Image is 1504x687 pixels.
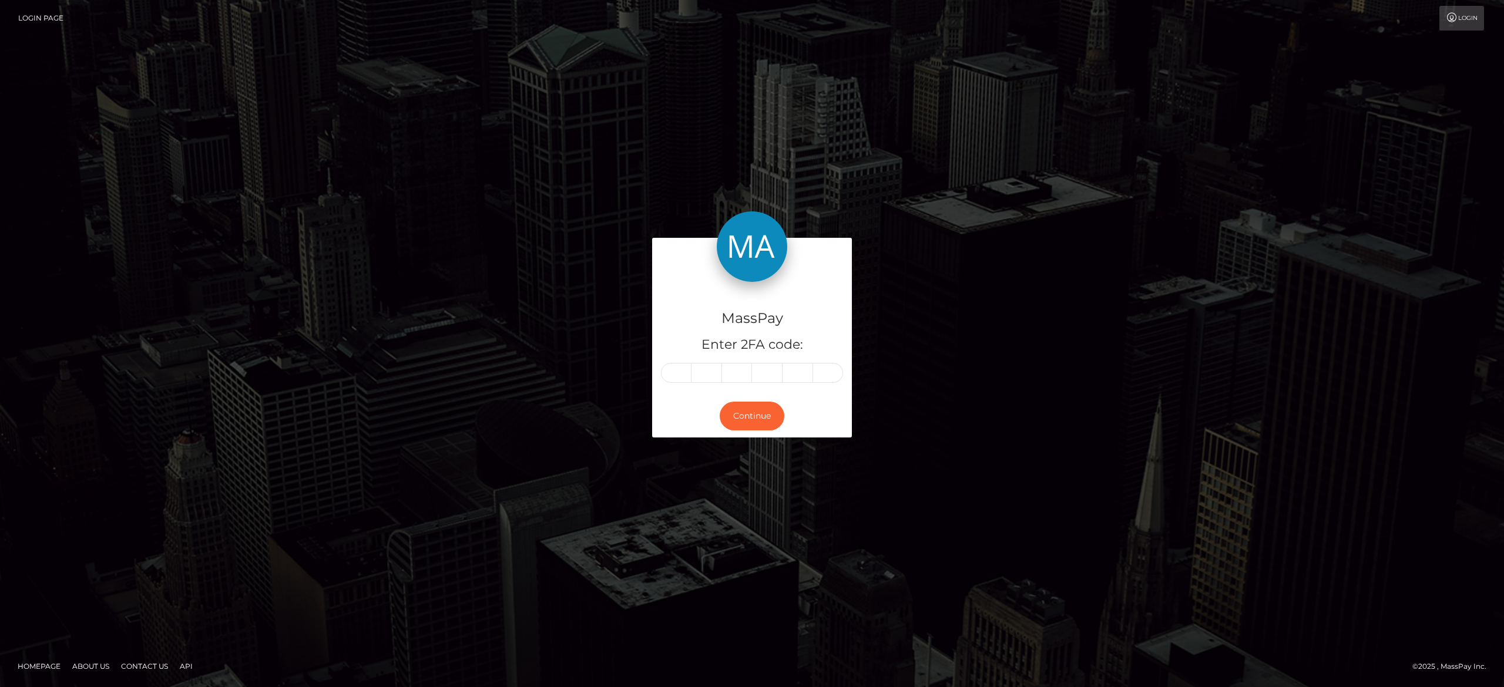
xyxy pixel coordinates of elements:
button: Continue [720,402,784,430]
h4: MassPay [661,308,843,329]
a: Login Page [18,6,63,31]
a: Login [1439,6,1484,31]
a: Homepage [13,657,65,675]
a: Contact Us [116,657,173,675]
img: MassPay [717,211,787,282]
a: About Us [68,657,114,675]
h5: Enter 2FA code: [661,336,843,354]
a: API [175,657,197,675]
div: © 2025 , MassPay Inc. [1412,660,1495,673]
